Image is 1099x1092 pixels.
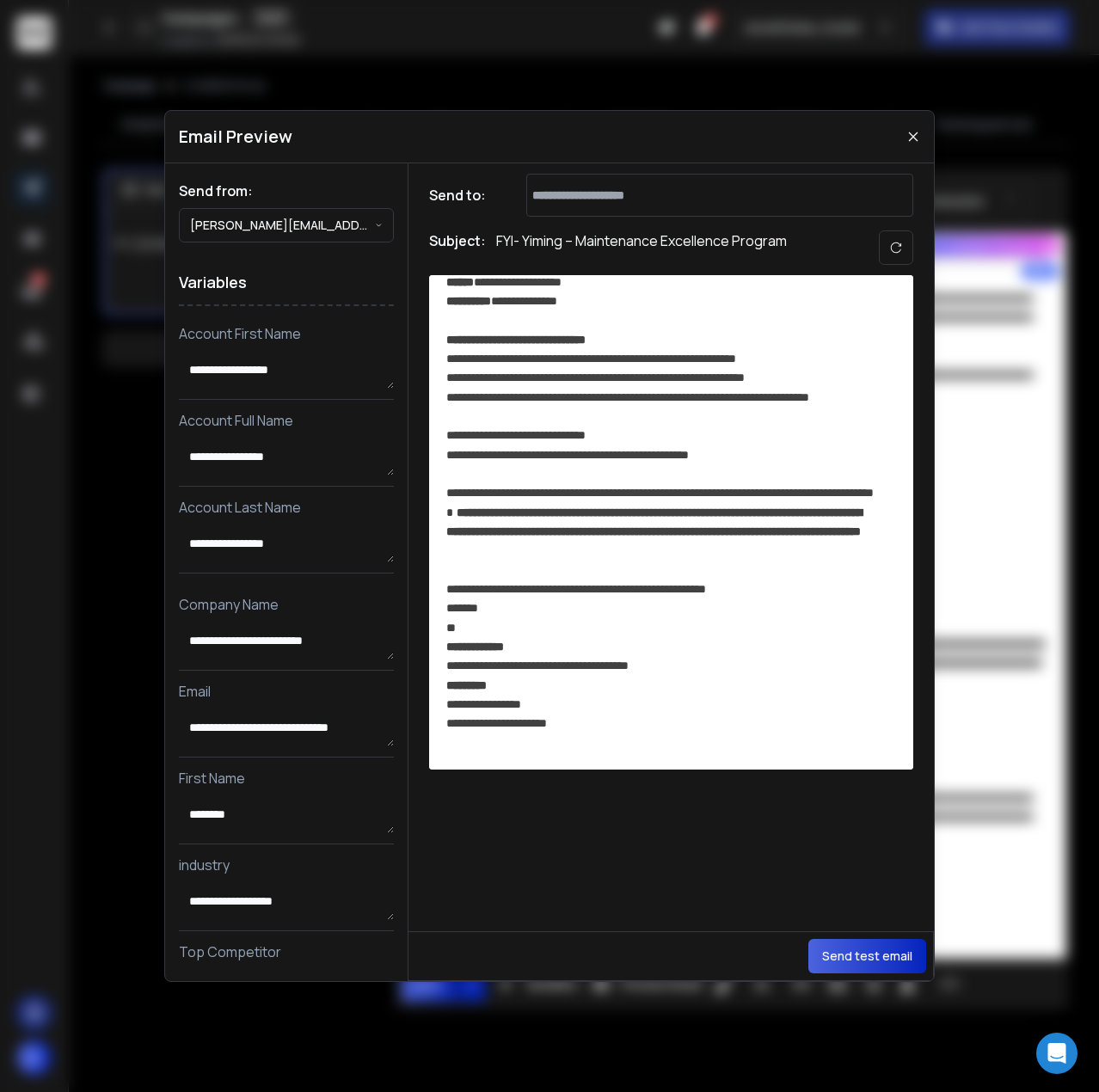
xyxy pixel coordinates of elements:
p: Email [179,681,394,702]
p: Account Full Name [179,410,394,431]
h1: Send from: [179,181,394,201]
div: Open Intercom Messenger [1036,1033,1078,1074]
h1: Send to: [429,185,498,206]
h1: Variables [179,260,394,306]
button: Send test email [808,939,926,973]
p: industry [179,855,394,875]
h1: Email Preview [179,125,292,149]
p: Account First Name [179,323,394,344]
p: Account Last Name [179,497,394,518]
p: [PERSON_NAME][EMAIL_ADDRESS][PERSON_NAME][DOMAIN_NAME] [190,217,375,234]
p: FYI- Yiming – Maintenance Excellence Program [496,230,787,265]
p: First Name [179,768,394,788]
h1: Subject: [429,230,486,265]
p: Top Competitor [179,942,394,962]
p: Company Name [179,594,394,615]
